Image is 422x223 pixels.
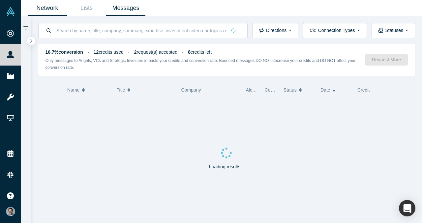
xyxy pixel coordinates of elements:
[209,163,244,170] p: Loading results...
[117,83,125,97] span: Title
[357,87,370,93] span: Credit
[134,49,137,55] strong: 2
[67,0,106,16] a: Lists
[303,23,367,38] button: Connection Types
[181,87,201,93] span: Company
[134,49,178,55] span: request(s) accepted
[320,83,350,97] button: Date
[6,7,15,16] img: Alchemist Vault Logo
[284,83,314,97] button: Status
[94,49,99,55] strong: 12
[56,23,226,38] input: Search by name, title, company, summary, expertise, investment criteria or topics of focus
[188,49,212,55] span: credits left
[372,23,415,38] button: Statuses
[45,49,83,55] strong: 16.7% conversion
[265,87,299,93] span: Connection Type
[94,49,124,55] span: credits used
[252,23,298,38] button: Directions
[28,0,67,16] a: Network
[246,87,277,93] span: Alchemist Role
[284,83,297,97] span: Status
[188,49,191,55] strong: 8
[106,0,145,16] a: Messages
[67,83,79,97] span: Name
[88,49,89,55] span: ·
[67,83,110,97] button: Name
[128,49,130,55] span: ·
[320,83,330,97] span: Date
[182,49,183,55] span: ·
[117,83,174,97] button: Title
[45,58,356,70] small: Only messages to Angels, VCs and Strategic Investors impacts your credits and conversion rate. Bo...
[6,207,15,216] img: VP Singh's Account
